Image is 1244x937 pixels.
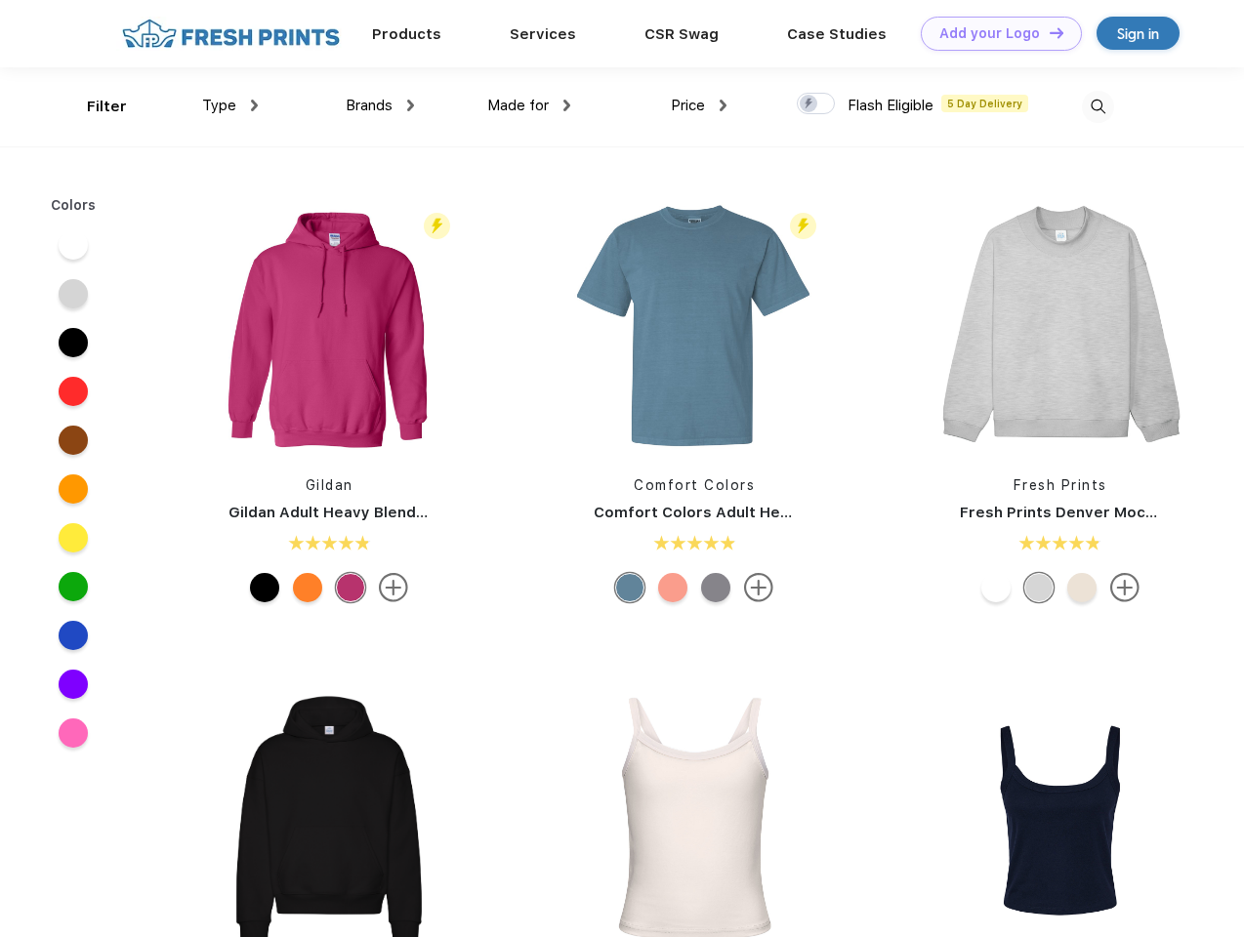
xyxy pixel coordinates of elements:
img: flash_active_toggle.svg [424,213,450,239]
div: Colors [36,195,111,216]
span: Brands [346,97,393,114]
a: Sign in [1097,17,1180,50]
div: Buttermilk [1067,573,1097,602]
div: Filter [87,96,127,118]
img: dropdown.png [563,100,570,111]
img: DT [1050,27,1063,38]
img: desktop_search.svg [1082,91,1114,123]
a: Products [372,25,441,43]
img: more.svg [1110,573,1140,602]
div: S Orange [293,573,322,602]
img: flash_active_toggle.svg [790,213,816,239]
div: Heliconia [336,573,365,602]
div: White [981,573,1011,602]
a: Comfort Colors Adult Heavyweight T-Shirt [594,504,913,521]
div: Granite [701,573,730,602]
div: Ice Blue [615,573,644,602]
span: Flash Eligible [848,97,933,114]
span: Type [202,97,236,114]
img: fo%20logo%202.webp [116,17,346,51]
div: Sign in [1117,22,1159,45]
img: dropdown.png [407,100,414,111]
span: Made for [487,97,549,114]
img: more.svg [744,573,773,602]
a: Gildan Adult Heavy Blend 8 Oz. 50/50 Hooded Sweatshirt [228,504,655,521]
div: Black [250,573,279,602]
div: Ash Grey [1024,573,1054,602]
img: dropdown.png [720,100,726,111]
div: Add your Logo [939,25,1040,42]
img: more.svg [379,573,408,602]
img: dropdown.png [251,100,258,111]
img: func=resize&h=266 [931,196,1190,456]
a: Gildan [306,477,353,493]
div: Terracota [658,573,687,602]
img: func=resize&h=266 [199,196,459,456]
span: Price [671,97,705,114]
a: Fresh Prints [1014,477,1107,493]
a: Comfort Colors [634,477,755,493]
img: func=resize&h=266 [564,196,824,456]
span: 5 Day Delivery [941,95,1028,112]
